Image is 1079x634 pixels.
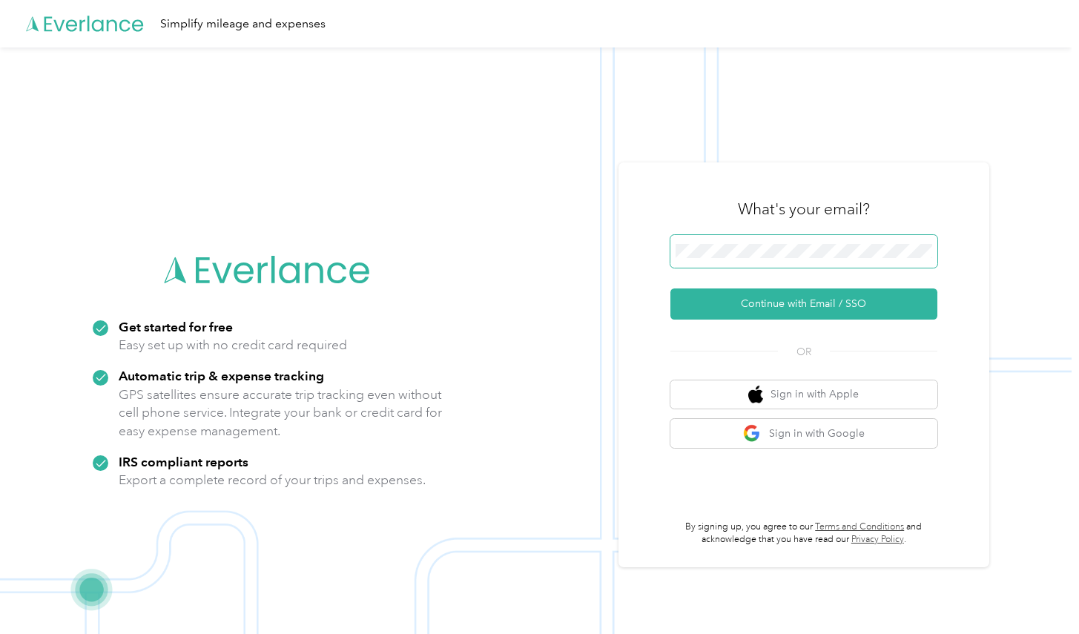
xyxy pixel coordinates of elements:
[119,336,347,354] p: Easy set up with no credit card required
[778,344,830,360] span: OR
[119,319,233,334] strong: Get started for free
[670,288,937,320] button: Continue with Email / SSO
[748,386,763,404] img: apple logo
[815,521,904,532] a: Terms and Conditions
[670,380,937,409] button: apple logoSign in with Apple
[160,15,326,33] div: Simplify mileage and expenses
[851,534,904,545] a: Privacy Policy
[743,424,762,443] img: google logo
[670,521,937,547] p: By signing up, you agree to our and acknowledge that you have read our .
[670,419,937,448] button: google logoSign in with Google
[119,368,324,383] strong: Automatic trip & expense tracking
[119,471,426,489] p: Export a complete record of your trips and expenses.
[738,199,870,219] h3: What's your email?
[119,386,443,440] p: GPS satellites ensure accurate trip tracking even without cell phone service. Integrate your bank...
[119,454,248,469] strong: IRS compliant reports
